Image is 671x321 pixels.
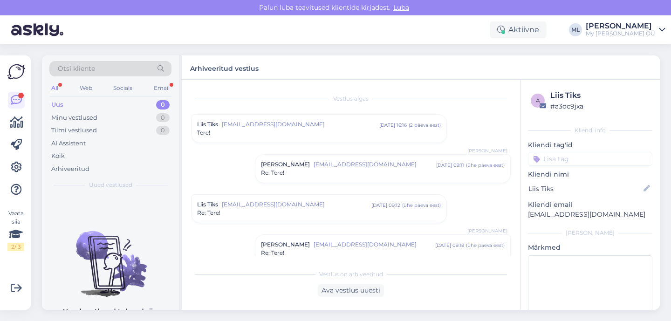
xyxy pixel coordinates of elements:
div: Minu vestlused [51,113,97,123]
div: [PERSON_NAME] [528,229,652,237]
img: No chats [42,214,179,298]
div: ML [569,23,582,36]
span: [PERSON_NAME] [261,240,310,249]
span: [PERSON_NAME] [467,227,507,234]
div: [PERSON_NAME] [586,22,655,30]
div: Tiimi vestlused [51,126,97,135]
span: Liis Tiks [197,200,218,209]
div: 2 / 3 [7,243,24,251]
div: [DATE] 09:11 [436,162,464,169]
span: Re: Tere! [197,209,220,217]
p: [EMAIL_ADDRESS][DOMAIN_NAME] [528,210,652,219]
div: [DATE] 09:18 [435,242,464,249]
div: ( 2 päeva eest ) [409,122,441,129]
span: [PERSON_NAME] [467,147,507,154]
div: 0 [156,100,170,109]
div: Uus [51,100,63,109]
div: My [PERSON_NAME] OÜ [586,30,655,37]
span: Re: Tere! [261,249,284,257]
div: AI Assistent [51,139,86,148]
div: [DATE] 16:16 [379,122,407,129]
div: Socials [111,82,134,94]
div: Vaata siia [7,209,24,251]
div: ( ühe päeva eest ) [402,202,441,209]
p: Kliendi tag'id [528,140,652,150]
p: Uued vestlused tulevad siia. [63,307,158,316]
span: Uued vestlused [89,181,132,189]
div: Ava vestlus uuesti [318,284,384,297]
img: Askly Logo [7,63,25,81]
div: 0 [156,113,170,123]
span: Luba [390,3,412,12]
p: Kliendi nimi [528,170,652,179]
span: Otsi kliente [58,64,95,74]
div: [DATE] 09:12 [371,202,400,209]
span: [EMAIL_ADDRESS][DOMAIN_NAME] [222,120,379,129]
input: Lisa tag [528,152,652,166]
div: All [49,82,60,94]
div: Arhiveeritud [51,164,89,174]
p: Märkmed [528,243,652,253]
span: [EMAIL_ADDRESS][DOMAIN_NAME] [314,160,436,169]
a: [PERSON_NAME]My [PERSON_NAME] OÜ [586,22,665,37]
div: ( ühe päeva eest ) [466,242,505,249]
div: Email [152,82,171,94]
div: # a3oc9jxa [550,101,650,111]
div: Liis Tiks [550,90,650,101]
div: 0 [156,126,170,135]
span: [EMAIL_ADDRESS][DOMAIN_NAME] [314,240,435,249]
div: Kõik [51,151,65,161]
div: Kliendi info [528,126,652,135]
span: [EMAIL_ADDRESS][DOMAIN_NAME] [222,200,371,209]
span: Tere! [197,129,210,137]
div: Web [78,82,94,94]
span: Liis Tiks [197,120,218,129]
span: a [536,97,540,104]
input: Lisa nimi [528,184,642,194]
span: [PERSON_NAME] [261,160,310,169]
span: Vestlus on arhiveeritud [319,270,383,279]
p: Kliendi email [528,200,652,210]
label: Arhiveeritud vestlus [190,61,259,74]
div: Vestlus algas [191,95,511,103]
div: Aktiivne [490,21,547,38]
span: Re: Tere! [261,169,284,177]
div: ( ühe päeva eest ) [466,162,505,169]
